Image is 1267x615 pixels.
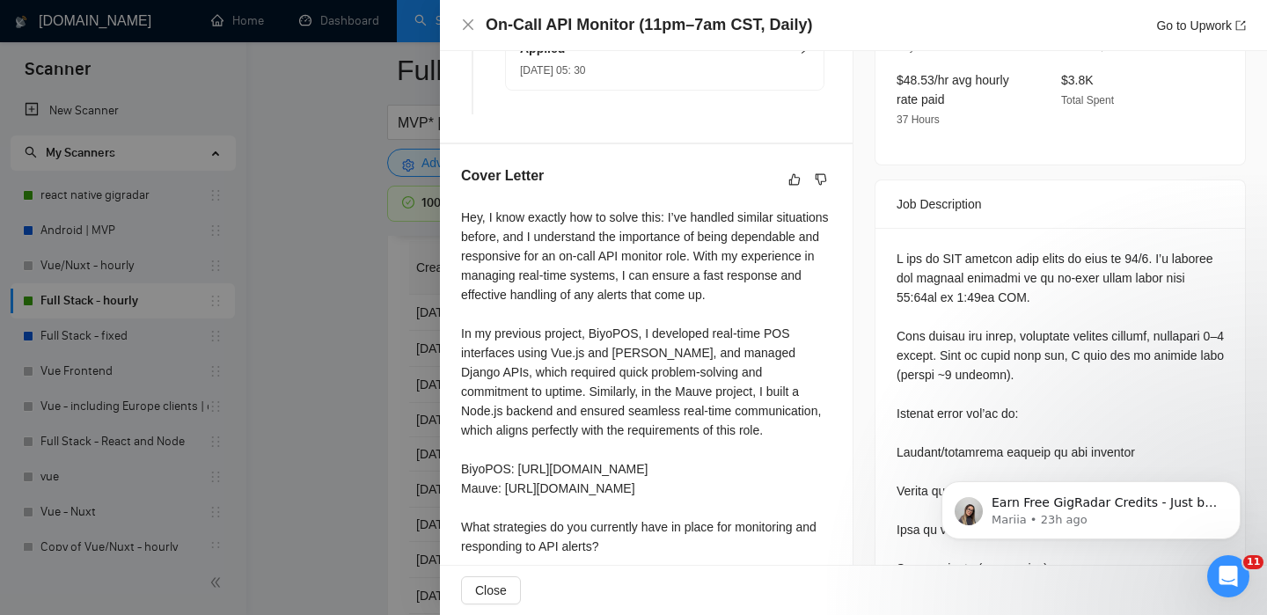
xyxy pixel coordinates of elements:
span: Close [475,581,507,600]
h4: On-Call API Monitor (11pm–7am CST, Daily) [486,14,812,36]
span: $48.53/hr avg hourly rate paid [897,73,1009,106]
button: Close [461,18,475,33]
span: dislike [815,172,827,187]
div: Job Description [897,180,1224,228]
span: 11 [1243,555,1263,569]
button: dislike [810,169,831,190]
iframe: Intercom live chat [1207,555,1249,597]
a: Go to Upworkexport [1156,18,1246,33]
span: 37 Hours [897,113,940,126]
span: like [788,172,801,187]
span: [DATE] 05: 30 [520,64,585,77]
button: Close [461,576,521,604]
span: $3.8K [1061,73,1094,87]
iframe: Intercom notifications message [915,444,1267,567]
span: export [1235,20,1246,31]
span: Total Spent [1061,94,1114,106]
button: like [784,169,805,190]
h5: Cover Letter [461,165,544,187]
span: close [461,18,475,32]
